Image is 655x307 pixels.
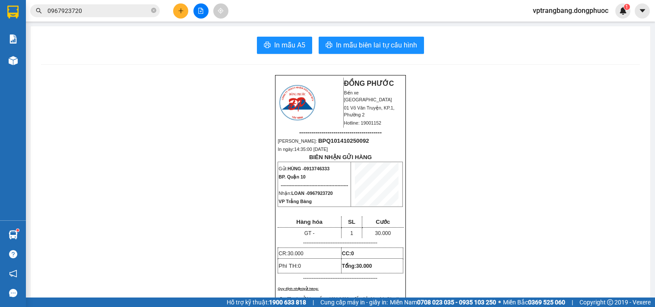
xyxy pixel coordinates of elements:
img: warehouse-icon [9,56,18,65]
span: SL [348,219,355,225]
span: [PERSON_NAME]: [278,138,369,144]
img: icon-new-feature [619,7,627,15]
span: aim [218,8,224,14]
img: logo-vxr [7,6,19,19]
span: In mẫu biên lai tự cấu hình [336,40,417,50]
span: Miền Nam [390,298,496,307]
span: close-circle [151,8,156,13]
span: copyright [607,299,613,305]
span: Nhận: [278,191,332,196]
span: message [9,289,17,297]
strong: ĐỒNG PHƯỚC [344,80,394,87]
span: search [36,8,42,14]
strong: 0708 023 035 - 0935 103 250 [417,299,496,306]
span: 30.000 [288,251,304,257]
span: 14:35:00 [DATE] [294,147,328,152]
span: ⚪️ [498,301,501,304]
img: solution-icon [9,34,18,44]
span: 1 [625,4,628,10]
span: 30.000 [375,230,391,236]
span: Bến xe [GEOGRAPHIC_DATA] [344,90,392,102]
span: Cung cấp máy in - giấy in: [320,298,388,307]
input: Tìm tên, số ĐT hoặc mã đơn [47,6,149,16]
button: file-add [193,3,209,19]
span: Hotline: 19001152 [344,120,382,125]
span: Tổng: [342,263,372,269]
span: ----------------------------------------- [299,129,382,136]
button: aim [213,3,228,19]
button: caret-down [635,3,650,19]
span: caret-down [639,7,646,15]
span: Cước [376,219,390,225]
span: In ngày: [278,147,328,152]
span: -------------------------------------------- [281,182,348,188]
img: warehouse-icon [9,230,18,239]
strong: 1900 633 818 [269,299,306,306]
span: Hỗ trợ kỹ thuật: [227,298,306,307]
span: Gửi: [278,166,329,171]
span: 0 [351,251,354,257]
span: plus [178,8,184,14]
img: logo [278,84,316,122]
span: VP Trảng Bàng [278,199,312,204]
span: Hàng hóa [296,219,323,225]
span: Quy định nhận/gửi hàng: [278,287,319,291]
span: | [572,298,573,307]
sup: 1 [16,229,19,232]
p: ------------------------------------------- [278,239,403,246]
button: plus [173,3,188,19]
span: 1 [350,230,353,236]
span: printer [264,41,271,50]
span: BP. Quận 10 [278,174,305,179]
span: notification [9,269,17,278]
strong: CC: [342,251,354,257]
strong: 0369 525 060 [528,299,565,306]
span: Phí TH: [278,263,301,269]
p: ------------------------------------------- [278,275,403,282]
span: BPQ101410250092 [318,138,369,144]
strong: BIÊN NHẬN GỬI HÀNG [309,154,372,160]
span: In mẫu A5 [274,40,305,50]
span: 0913746333 [304,166,329,171]
span: vptrangbang.dongphuoc [526,5,615,16]
span: file-add [198,8,204,14]
span: CR: [278,251,303,257]
span: HÙNG - [288,166,329,171]
button: printerIn mẫu A5 [257,37,312,54]
span: GT - [304,230,315,236]
span: 01 Võ Văn Truyện, KP.1, Phường 2 [344,105,395,117]
span: | [313,298,314,307]
span: 0 [298,263,301,269]
span: printer [326,41,332,50]
span: question-circle [9,250,17,258]
span: close-circle [151,7,156,15]
button: printerIn mẫu biên lai tự cấu hình [319,37,424,54]
span: 0967923720 [307,191,333,196]
span: Miền Bắc [503,298,565,307]
sup: 1 [624,4,630,10]
span: 30.000 [356,263,372,269]
span: LOAN - [291,191,333,196]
